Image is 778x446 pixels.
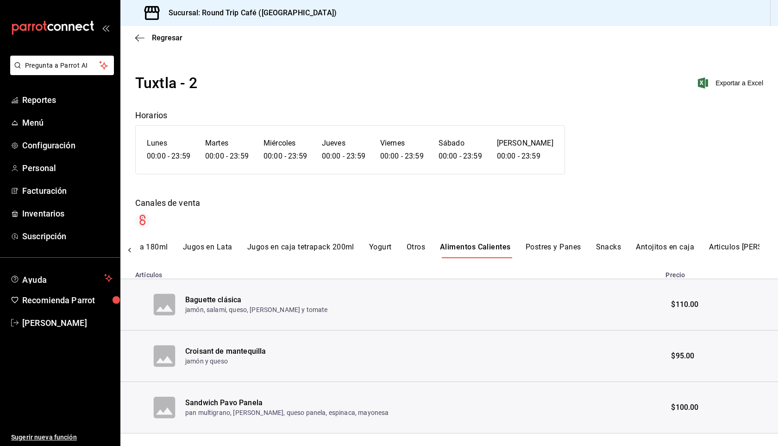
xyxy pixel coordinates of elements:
[671,351,694,362] span: $95.00
[147,150,190,163] h6: 00:00 - 23:59
[22,185,113,197] span: Facturación
[185,346,266,357] div: Croisant de mantequilla
[22,207,113,220] span: Inventarios
[185,398,389,408] div: Sandwich Pavo Panela
[22,116,113,129] span: Menú
[380,137,424,150] h6: Viernes
[671,402,698,413] span: $100.00
[152,33,182,42] span: Regresar
[135,33,182,42] button: Regresar
[22,162,113,174] span: Personal
[135,109,763,121] div: Horarios
[22,273,100,284] span: Ayuda
[161,7,337,19] h3: Sucursal: Round Trip Café ([GEOGRAPHIC_DATA])
[185,408,389,417] p: pan multigrano, [PERSON_NAME], queso panela, espinaca, mayonesa
[205,150,249,163] h6: 00:00 - 23:59
[185,305,328,314] p: jamón, salami, queso, [PERSON_NAME] y tomate
[22,294,113,306] span: Recomienda Parrot
[6,67,114,77] a: Pregunta a Parrot AI
[264,150,307,163] h6: 00:00 - 23:59
[526,242,581,258] button: Postres y Panes
[120,266,660,279] th: Artículos
[25,61,100,70] span: Pregunta a Parrot AI
[22,94,113,106] span: Reportes
[22,230,113,242] span: Suscripción
[636,242,694,258] button: Antojitos en caja
[497,137,553,150] h6: [PERSON_NAME]
[185,357,266,366] p: jamón y queso
[183,242,232,258] button: Jugos en Lata
[205,137,249,150] h6: Martes
[185,295,328,306] div: Baguette clásica
[322,150,365,163] h6: 00:00 - 23:59
[407,242,425,258] button: Otros
[264,137,307,150] h6: Miércoles
[440,242,511,258] button: Alimentos Calientes
[380,150,424,163] h6: 00:00 - 23:59
[22,139,113,152] span: Configuración
[22,317,113,329] span: [PERSON_NAME]
[660,266,778,279] th: Precio
[596,242,621,258] button: Snacks
[147,137,190,150] h6: Lunes
[497,150,553,163] h6: 00:00 - 23:59
[369,242,392,258] button: Yogurt
[102,24,109,32] button: open_drawer_menu
[10,56,114,75] button: Pregunta a Parrot AI
[700,77,763,89] button: Exportar a Excel
[247,242,354,258] button: Jugos en caja tetrapack 200ml
[322,137,365,150] h6: Jueves
[135,197,763,209] div: Canales de venta
[671,299,698,310] span: $110.00
[439,137,482,150] h6: Sábado
[11,433,113,442] span: Sugerir nueva función
[135,72,197,94] div: Tuxtla - 2
[439,150,482,163] h6: 00:00 - 23:59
